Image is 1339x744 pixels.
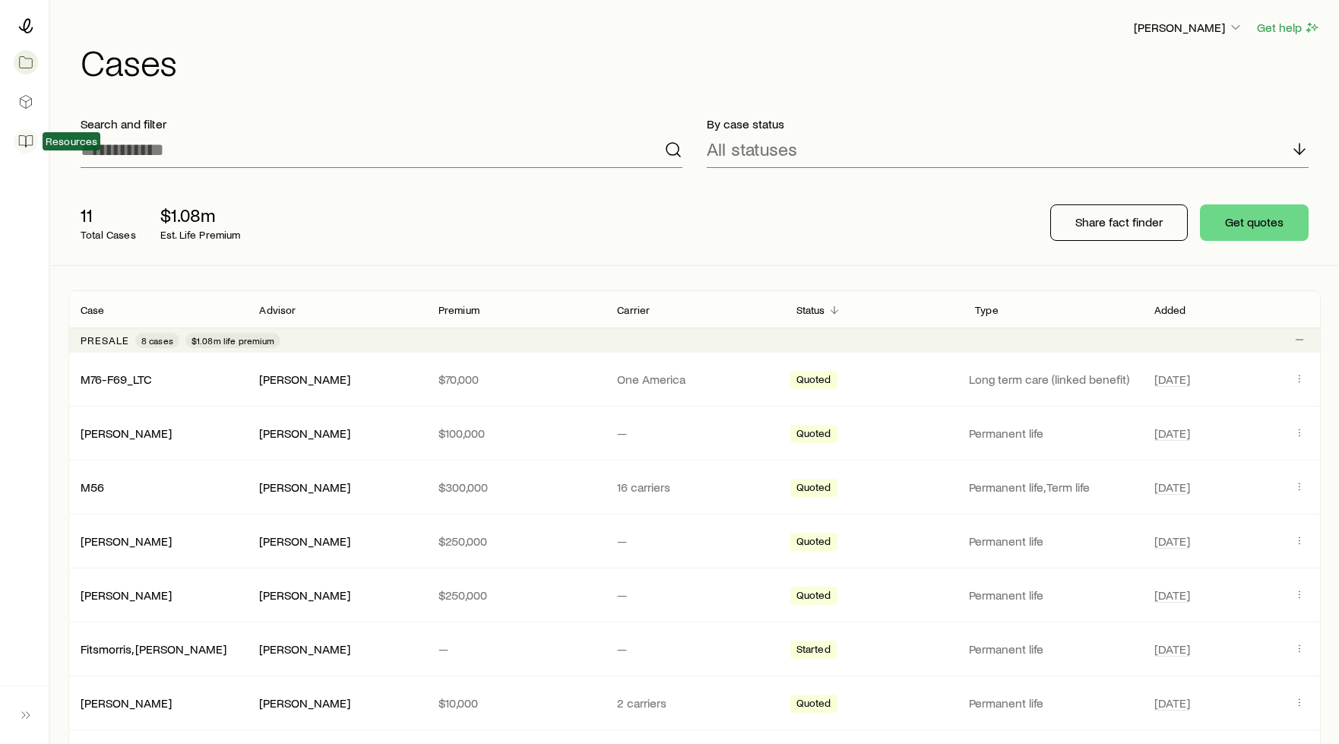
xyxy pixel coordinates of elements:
[141,334,173,347] span: 8 cases
[81,372,152,388] div: M76-F69_LTC
[81,533,172,548] a: [PERSON_NAME]
[81,695,172,710] a: [PERSON_NAME]
[259,304,296,316] p: Advisor
[617,641,771,657] p: —
[969,480,1135,495] p: Permanent life, Term life
[438,587,593,603] p: $250,000
[259,426,350,442] div: [PERSON_NAME]
[81,533,172,549] div: [PERSON_NAME]
[707,138,797,160] p: All statuses
[796,589,831,605] span: Quoted
[796,304,825,316] p: Status
[81,641,226,656] a: Fitsmorris, [PERSON_NAME]
[617,372,771,387] p: One America
[969,587,1135,603] p: Permanent life
[1154,480,1190,495] span: [DATE]
[438,372,593,387] p: $70,000
[617,426,771,441] p: —
[1154,695,1190,711] span: [DATE]
[81,641,226,657] div: Fitsmorris, [PERSON_NAME]
[259,695,350,711] div: [PERSON_NAME]
[81,372,152,386] a: M76-F69_LTC
[81,229,136,241] p: Total Cases
[259,372,350,388] div: [PERSON_NAME]
[1154,426,1190,441] span: [DATE]
[969,372,1135,387] p: Long term care (linked benefit)
[81,426,172,440] a: [PERSON_NAME]
[81,480,104,494] a: M56
[1075,214,1163,230] p: Share fact finder
[438,304,480,316] p: Premium
[81,334,129,347] p: Presale
[438,426,593,441] p: $100,000
[81,480,104,495] div: M56
[259,641,350,657] div: [PERSON_NAME]
[975,304,999,316] p: Type
[160,229,241,241] p: Est. Life Premium
[969,426,1135,441] p: Permanent life
[1256,19,1321,36] button: Get help
[796,643,831,659] span: Started
[438,533,593,549] p: $250,000
[617,304,650,316] p: Carrier
[796,373,831,389] span: Quoted
[1134,20,1243,35] p: [PERSON_NAME]
[259,533,350,549] div: [PERSON_NAME]
[81,43,1321,80] h1: Cases
[796,535,831,551] span: Quoted
[81,204,136,226] p: 11
[1154,641,1190,657] span: [DATE]
[796,481,831,497] span: Quoted
[969,695,1135,711] p: Permanent life
[796,427,831,443] span: Quoted
[81,426,172,442] div: [PERSON_NAME]
[707,116,1309,131] p: By case status
[969,641,1135,657] p: Permanent life
[1154,587,1190,603] span: [DATE]
[1154,372,1190,387] span: [DATE]
[1154,304,1186,316] p: Added
[1050,204,1188,241] button: Share fact finder
[259,587,350,603] div: [PERSON_NAME]
[81,587,172,603] div: [PERSON_NAME]
[259,480,350,495] div: [PERSON_NAME]
[192,334,274,347] span: $1.08m life premium
[1200,204,1309,241] button: Get quotes
[81,116,682,131] p: Search and filter
[81,304,105,316] p: Case
[969,533,1135,549] p: Permanent life
[1133,19,1244,37] button: [PERSON_NAME]
[617,533,771,549] p: —
[46,135,97,147] span: Resources
[438,480,593,495] p: $300,000
[81,587,172,602] a: [PERSON_NAME]
[617,695,771,711] p: 2 carriers
[438,641,593,657] p: —
[617,480,771,495] p: 16 carriers
[617,587,771,603] p: —
[160,204,241,226] p: $1.08m
[81,695,172,711] div: [PERSON_NAME]
[1154,533,1190,549] span: [DATE]
[438,695,593,711] p: $10,000
[796,697,831,713] span: Quoted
